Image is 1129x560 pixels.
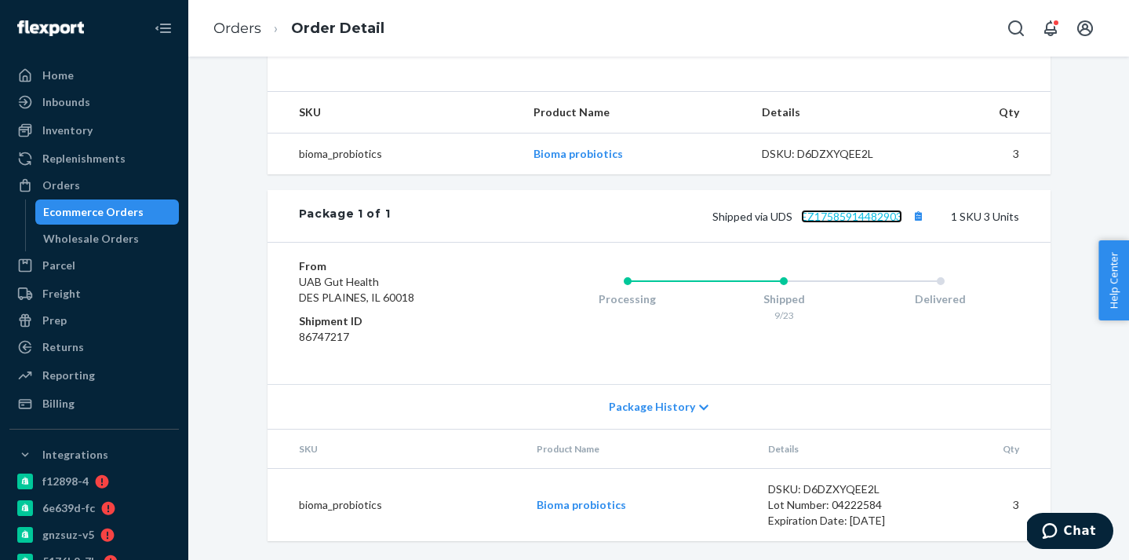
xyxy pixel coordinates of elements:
[42,151,126,167] div: Replenishments
[862,291,1019,307] div: Delivered
[9,335,179,360] a: Returns
[299,258,486,274] dt: From
[9,442,179,467] button: Integrations
[299,275,414,304] span: UAB Gut Health DES PLAINES, IL 60018
[147,13,179,44] button: Close Navigation
[1069,13,1101,44] button: Open account menu
[9,281,179,306] a: Freight
[534,147,623,160] a: Bioma probiotics
[42,286,81,302] div: Freight
[609,399,695,415] span: Package History
[9,469,179,494] a: f12898-4
[768,513,916,529] div: Expiration Date: [DATE]
[928,469,1051,542] td: 3
[390,206,1018,226] div: 1 SKU 3 Units
[9,496,179,521] a: 6e639d-fc
[1035,13,1066,44] button: Open notifications
[9,308,179,333] a: Prep
[43,204,144,220] div: Ecommerce Orders
[42,94,90,110] div: Inbounds
[1098,240,1129,320] button: Help Center
[17,20,84,36] img: Flexport logo
[524,430,756,469] th: Product Name
[712,210,929,223] span: Shipped via UDS
[9,118,179,143] a: Inventory
[42,527,94,543] div: gnzsuz-v5
[9,253,179,278] a: Parcel
[9,146,179,171] a: Replenishments
[268,430,525,469] th: SKU
[9,173,179,198] a: Orders
[43,231,139,247] div: Wholesale Orders
[42,447,108,463] div: Integrations
[537,498,626,511] a: Bioma probiotics
[35,226,180,251] a: Wholesale Orders
[35,199,180,225] a: Ecommerce Orders
[9,63,179,88] a: Home
[768,481,916,497] div: DSKU: D6DZXYQEE2L
[291,20,384,37] a: Order Detail
[909,206,929,226] button: Copy tracking number
[756,430,928,469] th: Details
[9,90,179,115] a: Inbounds
[299,313,486,329] dt: Shipment ID
[749,92,922,134] th: Details
[42,396,75,412] div: Billing
[705,291,862,307] div: Shipped
[42,123,93,138] div: Inventory
[268,92,521,134] th: SKU
[9,363,179,388] a: Reporting
[1000,13,1032,44] button: Open Search Box
[42,178,80,193] div: Orders
[922,134,1051,175] td: 3
[268,469,525,542] td: bioma_probiotics
[705,309,862,322] div: 9/23
[42,313,67,328] div: Prep
[42,368,95,383] div: Reporting
[1027,513,1113,552] iframe: Opens a widget where you can chat to one of our agents
[928,430,1051,469] th: Qty
[213,20,261,37] a: Orders
[299,206,391,226] div: Package 1 of 1
[42,339,84,355] div: Returns
[9,522,179,547] a: gnzsuz-v5
[42,474,89,489] div: f12898-4
[762,146,909,162] div: DSKU: D6DZXYQEE2L
[549,291,706,307] div: Processing
[521,92,749,134] th: Product Name
[9,391,179,416] a: Billing
[268,134,521,175] td: bioma_probiotics
[299,329,486,345] dd: 86747217
[922,92,1051,134] th: Qty
[42,258,75,273] div: Parcel
[42,68,74,83] div: Home
[42,500,95,516] div: 6e639d-fc
[801,210,902,223] a: EZ17585914482903
[201,5,397,52] ol: breadcrumbs
[768,497,916,513] div: Lot Number: 04222584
